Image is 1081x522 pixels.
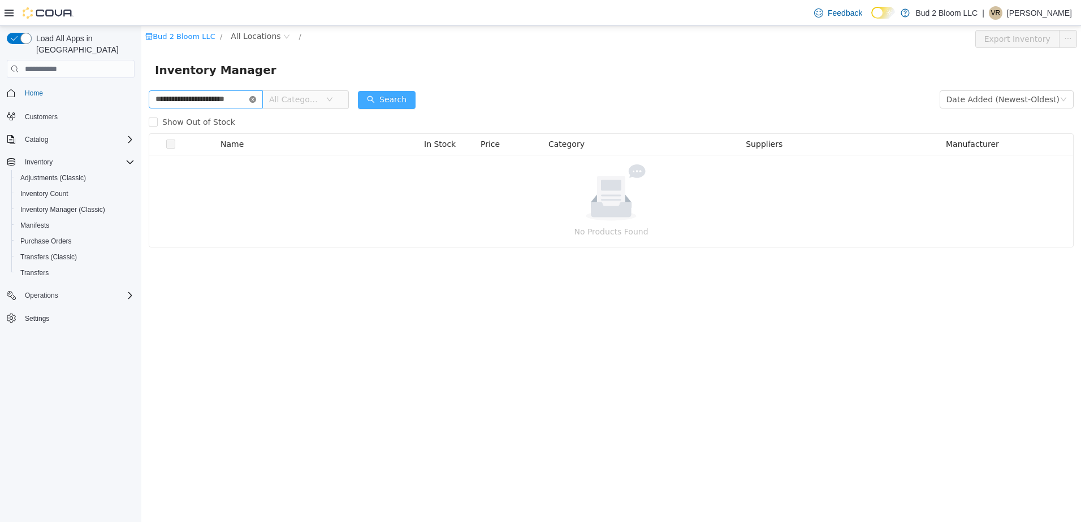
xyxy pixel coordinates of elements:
[20,312,54,325] a: Settings
[604,114,641,123] span: Suppliers
[20,189,68,198] span: Inventory Count
[20,109,135,123] span: Customers
[2,310,139,327] button: Settings
[11,233,139,249] button: Purchase Orders
[11,202,139,217] button: Inventory Manager (Classic)
[25,112,58,121] span: Customers
[25,89,43,98] span: Home
[16,234,135,248] span: Purchase Orders
[982,6,984,20] p: |
[20,268,49,277] span: Transfers
[20,289,135,302] span: Operations
[918,4,936,22] button: icon: ellipsis
[25,158,53,167] span: Inventory
[919,70,926,78] i: icon: down
[16,219,135,232] span: Manifests
[185,70,192,78] i: icon: down
[25,314,49,323] span: Settings
[915,6,978,20] p: Bud 2 Bloom LLC
[11,170,139,186] button: Adjustments (Classic)
[20,133,53,146] button: Catalog
[20,133,135,146] span: Catalog
[16,203,135,216] span: Inventory Manager (Classic)
[20,173,86,182] span: Adjustments (Classic)
[11,249,139,265] button: Transfers (Classic)
[989,6,1002,20] div: Valerie Richards
[407,114,443,123] span: Category
[142,7,149,14] i: icon: close-circle
[828,7,862,19] span: Feedback
[25,291,58,300] span: Operations
[16,250,135,264] span: Transfers (Classic)
[805,65,918,82] div: Date Added (Newest-Oldest)
[16,187,73,201] a: Inventory Count
[2,85,139,101] button: Home
[79,6,81,15] span: /
[16,92,98,101] span: Show Out of Stock
[20,155,135,169] span: Inventory
[16,219,54,232] a: Manifests
[871,7,895,19] input: Dark Mode
[1007,6,1072,20] p: [PERSON_NAME]
[2,288,139,303] button: Operations
[14,35,142,53] span: Inventory Manager
[20,86,135,100] span: Home
[20,155,57,169] button: Inventory
[25,135,48,144] span: Catalog
[4,6,74,15] a: icon: shopBud 2 Bloom LLC
[20,221,49,230] span: Manifests
[283,114,314,123] span: In Stock
[32,33,135,55] span: Load All Apps in [GEOGRAPHIC_DATA]
[158,6,160,15] span: /
[991,6,1001,20] span: VR
[20,311,135,325] span: Settings
[16,203,110,216] a: Inventory Manager (Classic)
[217,65,274,83] button: icon: searchSearch
[21,199,918,212] p: No Products Found
[2,154,139,170] button: Inventory
[339,114,358,123] span: Price
[834,4,918,22] button: Export Inventory
[16,266,135,280] span: Transfers
[16,250,81,264] a: Transfers (Classic)
[16,266,53,280] a: Transfers
[23,7,73,19] img: Cova
[16,171,90,185] a: Adjustments (Classic)
[7,80,135,356] nav: Complex example
[89,4,139,16] span: All Locations
[16,171,135,185] span: Adjustments (Classic)
[108,70,115,77] i: icon: close-circle
[79,114,102,123] span: Name
[805,114,858,123] span: Manufacturer
[2,132,139,147] button: Catalog
[20,110,62,124] a: Customers
[11,217,139,233] button: Manifests
[20,86,47,100] a: Home
[20,289,63,302] button: Operations
[20,205,105,214] span: Inventory Manager (Classic)
[11,265,139,281] button: Transfers
[2,108,139,124] button: Customers
[4,7,11,14] i: icon: shop
[11,186,139,202] button: Inventory Count
[16,234,76,248] a: Purchase Orders
[810,2,867,24] a: Feedback
[20,237,72,246] span: Purchase Orders
[20,253,77,262] span: Transfers (Classic)
[16,187,135,201] span: Inventory Count
[128,68,179,79] span: All Categories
